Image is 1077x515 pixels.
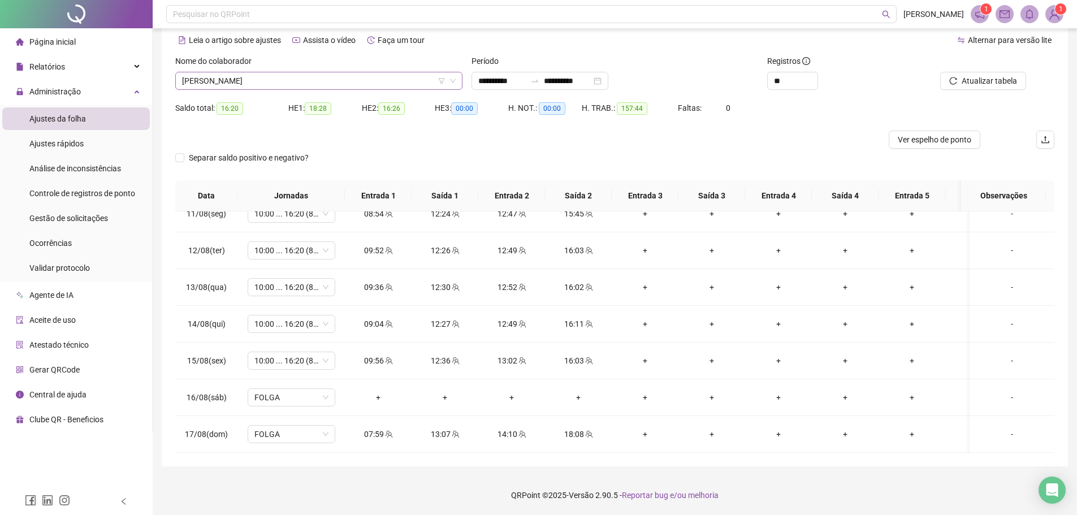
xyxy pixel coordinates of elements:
span: Reportar bug e/ou melhoria [622,491,719,500]
div: - [979,207,1045,220]
div: HE 2: [362,102,435,115]
span: 13/08(qua) [186,283,227,292]
button: Atualizar tabela [940,72,1026,90]
span: qrcode [16,366,24,374]
div: + [954,428,1003,440]
span: 0 [726,103,730,112]
div: + [954,391,1003,404]
span: team [584,246,593,254]
span: Faça um tour [378,36,425,45]
div: + [754,354,803,367]
span: team [517,357,526,365]
div: 08:54 [354,207,403,220]
th: Entrada 4 [745,180,812,211]
span: search [882,10,890,19]
div: - [979,281,1045,293]
div: + [621,318,669,330]
span: Faltas: [678,103,703,112]
button: Ver espelho de ponto [889,131,980,149]
span: 1 [984,5,988,13]
span: Controle de registros de ponto [29,189,135,198]
div: + [954,244,1003,257]
span: solution [16,341,24,349]
span: team [384,210,393,218]
div: 14:10 [487,428,536,440]
span: Leia o artigo sobre ajustes [189,36,281,45]
div: + [354,391,403,404]
div: H. TRAB.: [582,102,678,115]
div: 12:30 [421,281,469,293]
div: + [821,318,870,330]
span: bell [1024,9,1035,19]
div: + [487,391,536,404]
span: team [517,430,526,438]
div: + [621,428,669,440]
th: Saída 3 [678,180,745,211]
span: swap-right [530,76,539,85]
th: Saída 5 [945,180,1012,211]
span: team [384,283,393,291]
div: 09:56 [354,354,403,367]
div: - [979,428,1045,440]
div: HE 3: [435,102,508,115]
th: Entrada 3 [612,180,678,211]
div: 12:47 [487,207,536,220]
div: + [687,354,736,367]
span: Observações [970,189,1037,202]
div: - [979,391,1045,404]
span: Aceite de uso [29,315,76,324]
span: upload [1041,135,1050,144]
div: 09:04 [354,318,403,330]
div: + [621,207,669,220]
div: + [687,391,736,404]
div: + [621,354,669,367]
div: 12:49 [487,318,536,330]
span: info-circle [802,57,810,65]
span: FOLGA [254,389,328,406]
div: Saldo total: [175,102,288,115]
th: Saída 1 [412,180,478,211]
span: Ocorrências [29,239,72,248]
span: team [451,246,460,254]
span: 00:00 [539,102,565,115]
th: Entrada 5 [879,180,945,211]
div: 16:11 [554,318,603,330]
span: team [517,246,526,254]
div: + [888,428,936,440]
div: 12:26 [421,244,469,257]
sup: Atualize o seu contato no menu Meus Dados [1055,3,1066,15]
div: HE 1: [288,102,362,115]
div: 15:45 [554,207,603,220]
span: Alternar para versão lite [968,36,1052,45]
span: team [451,210,460,218]
div: + [821,281,870,293]
span: home [16,38,24,46]
div: + [754,207,803,220]
div: + [888,207,936,220]
div: + [888,244,936,257]
span: mail [1000,9,1010,19]
span: to [530,76,539,85]
span: 12/08(ter) [188,246,225,255]
span: team [584,357,593,365]
span: notification [975,9,985,19]
span: team [584,320,593,328]
span: team [384,246,393,254]
div: + [554,391,603,404]
div: + [954,281,1003,293]
div: + [888,354,936,367]
span: 18:28 [305,102,331,115]
span: team [451,430,460,438]
span: Página inicial [29,37,76,46]
th: Saída 2 [545,180,612,211]
span: 10:00 ... 16:20 (8 HORAS) [254,315,328,332]
span: Clube QR - Beneficios [29,415,103,424]
div: + [954,207,1003,220]
div: 12:27 [421,318,469,330]
th: Jornadas [237,180,345,211]
img: 88641 [1046,6,1063,23]
span: 17/08(dom) [185,430,228,439]
span: 10:00 ... 16:20 (8 HORAS) [254,205,328,222]
div: Open Intercom Messenger [1039,477,1066,504]
div: + [687,318,736,330]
